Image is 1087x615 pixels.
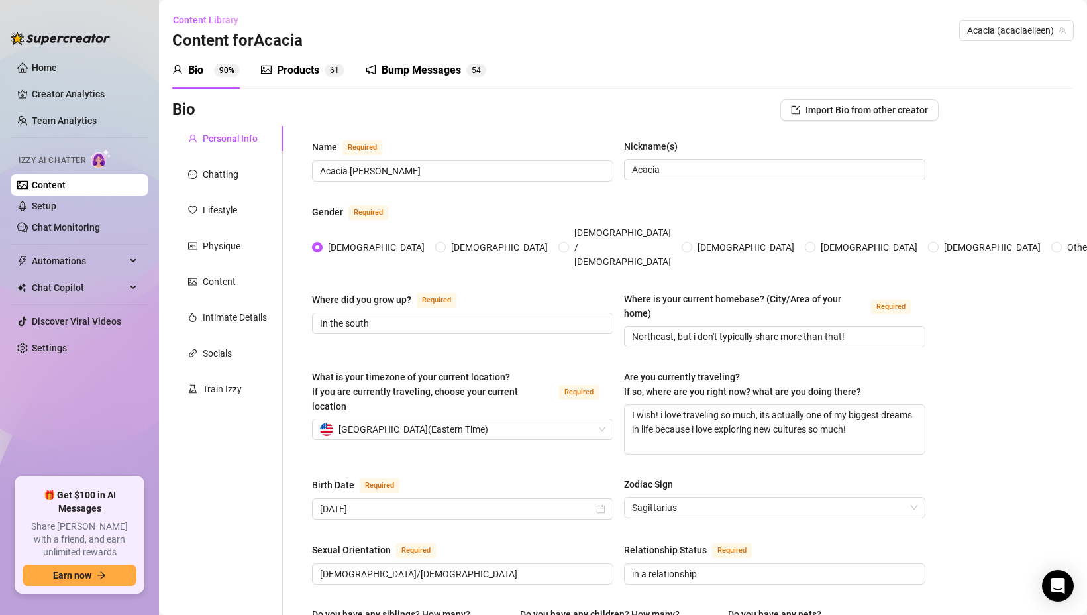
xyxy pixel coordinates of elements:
input: Birth Date [320,502,594,516]
span: Earn now [53,570,91,581]
span: heart [188,205,197,215]
span: What is your timezone of your current location? If you are currently traveling, choose your curre... [312,372,518,412]
button: Earn nowarrow-right [23,565,136,586]
label: Gender [312,204,403,220]
div: Where did you grow up? [312,292,411,307]
div: Nickname(s) [624,139,678,154]
span: [DEMOGRAPHIC_DATA] [446,240,553,254]
sup: 61 [325,64,344,77]
span: user [172,64,183,75]
span: Required [396,543,436,558]
label: Birth Date [312,477,414,493]
a: Setup [32,201,56,211]
div: Name [312,140,337,154]
label: Name [312,139,397,155]
input: Relationship Status [632,567,915,581]
div: Sexual Orientation [312,543,391,557]
input: Where is your current homebase? (City/Area of your home) [632,329,915,344]
h3: Content for Acacia [172,30,303,52]
span: picture [188,277,197,286]
div: Relationship Status [624,543,707,557]
sup: 90% [214,64,240,77]
span: [DEMOGRAPHIC_DATA] [323,240,430,254]
span: 4 [476,66,481,75]
span: idcard [188,241,197,251]
a: Discover Viral Videos [32,316,121,327]
span: arrow-right [97,571,106,580]
sup: 54 [466,64,486,77]
span: Automations [32,251,126,272]
button: Content Library [172,9,249,30]
div: Birth Date [312,478,354,492]
img: Chat Copilot [17,283,26,292]
label: Nickname(s) [624,139,687,154]
span: experiment [188,384,197,394]
span: Sagittarius [632,498,917,518]
textarea: I wish! i love traveling so much, its actually one of my biggest dreams in life because i love ex... [625,405,925,454]
h3: Bio [172,99,195,121]
span: Import Bio from other creator [805,105,928,115]
span: [DEMOGRAPHIC_DATA] / [DEMOGRAPHIC_DATA] [569,225,676,269]
label: Sexual Orientation [312,542,450,558]
span: Are you currently traveling? If so, where are you right now? what are you doing there? [624,372,861,397]
div: Open Intercom Messenger [1042,570,1074,602]
div: Lifestyle [203,203,237,217]
input: Where did you grow up? [320,316,603,331]
div: Where is your current homebase? (City/Area of your home) [624,292,866,321]
span: [GEOGRAPHIC_DATA] ( Eastern Time ) [338,419,488,439]
span: [DEMOGRAPHIC_DATA] [692,240,800,254]
div: Physique [203,239,240,253]
a: Settings [32,343,67,353]
img: logo-BBDzfeDw.svg [11,32,110,45]
a: Home [32,62,57,73]
div: Chatting [203,167,238,182]
div: Bio [188,62,203,78]
label: Where did you grow up? [312,292,471,307]
span: Content Library [173,15,238,25]
span: user [188,134,197,143]
span: Chat Copilot [32,277,126,298]
span: import [791,105,800,115]
a: Chat Monitoring [32,222,100,233]
input: Name [320,164,603,178]
img: us [320,423,333,436]
label: Zodiac Sign [624,477,682,492]
span: Required [417,293,456,307]
span: Acacia (acaciaeileen) [967,21,1066,40]
span: thunderbolt [17,256,28,266]
span: 🎁 Get $100 in AI Messages [23,489,136,515]
span: 6 [330,66,335,75]
span: Required [342,140,382,155]
input: Nickname(s) [632,162,915,177]
label: Where is your current homebase? (City/Area of your home) [624,292,925,321]
span: team [1059,27,1066,34]
div: Content [203,274,236,289]
div: Zodiac Sign [624,477,673,492]
span: fire [188,313,197,322]
span: Required [360,478,399,493]
a: Team Analytics [32,115,97,126]
div: Gender [312,205,343,219]
span: Required [559,385,599,400]
span: notification [366,64,376,75]
img: AI Chatter [91,149,111,168]
span: picture [261,64,272,75]
button: Import Bio from other creator [780,99,939,121]
span: Izzy AI Chatter [19,154,85,167]
span: message [188,170,197,179]
span: Share [PERSON_NAME] with a friend, and earn unlimited rewards [23,520,136,559]
a: Content [32,180,66,190]
span: link [188,349,197,358]
span: Required [348,205,388,220]
input: Sexual Orientation [320,567,603,581]
div: Personal Info [203,131,258,146]
span: Required [712,543,752,558]
span: 1 [335,66,339,75]
div: Products [277,62,319,78]
div: Train Izzy [203,382,242,396]
div: Bump Messages [382,62,461,78]
span: Required [871,300,911,314]
span: [DEMOGRAPHIC_DATA] [939,240,1046,254]
label: Relationship Status [624,542,766,558]
span: [DEMOGRAPHIC_DATA] [815,240,923,254]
